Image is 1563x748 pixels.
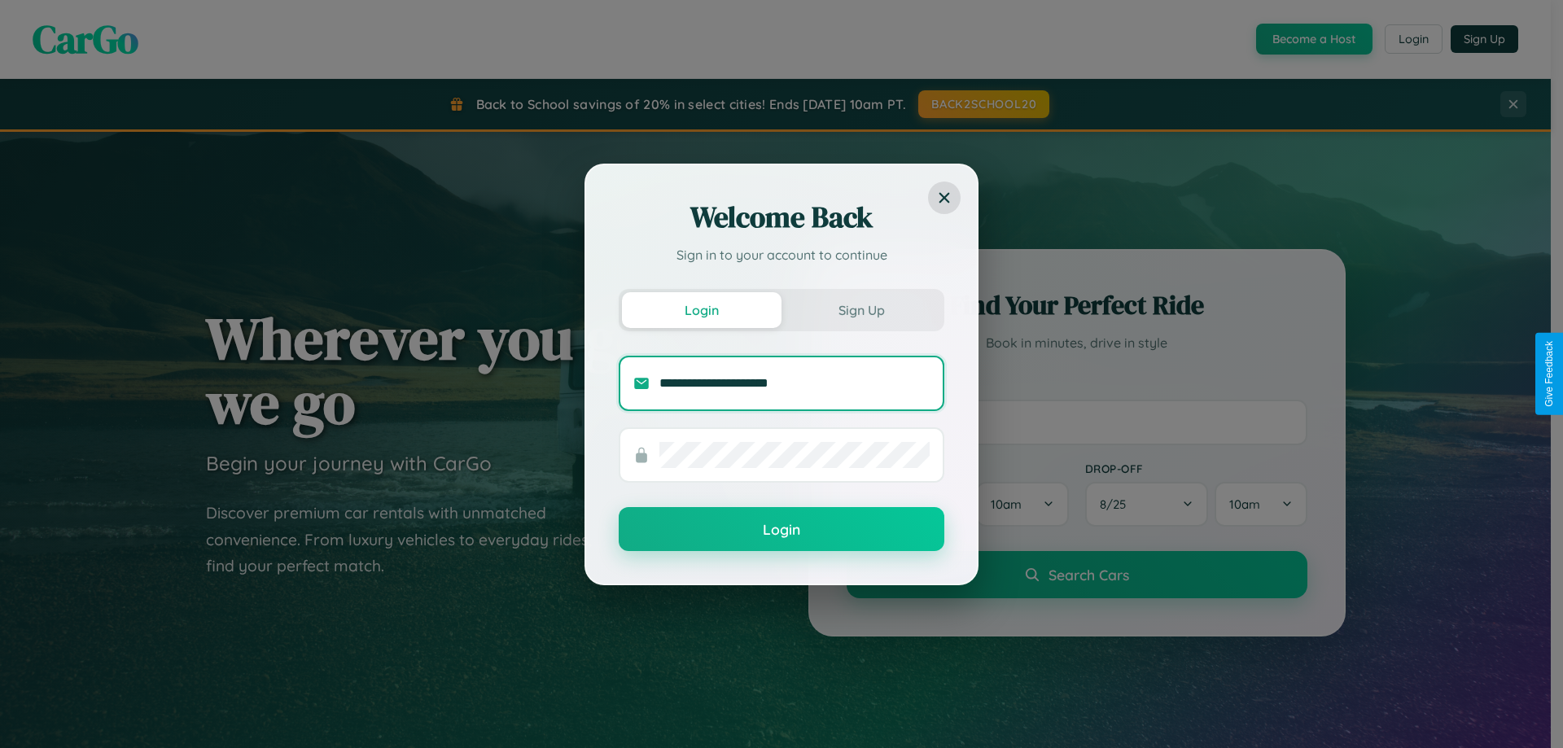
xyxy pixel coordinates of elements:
[619,245,944,265] p: Sign in to your account to continue
[619,507,944,551] button: Login
[619,198,944,237] h2: Welcome Back
[622,292,781,328] button: Login
[781,292,941,328] button: Sign Up
[1543,341,1555,407] div: Give Feedback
